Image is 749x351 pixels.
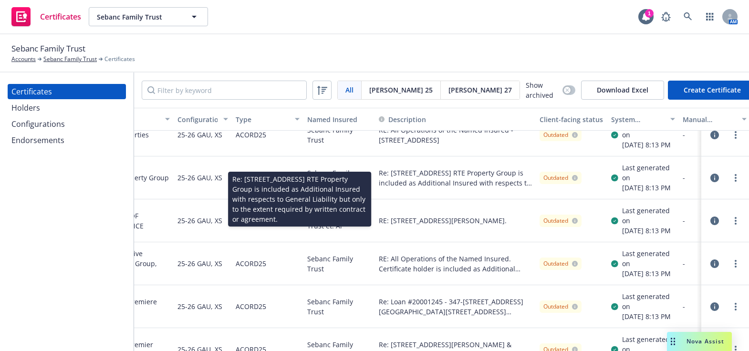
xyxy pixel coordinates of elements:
[236,114,289,124] div: Type
[622,140,675,150] div: [DATE] 8:13 PM
[379,297,532,317] button: Re: Loan #20001245 - 347-[STREET_ADDRESS][GEOGRAPHIC_DATA][STREET_ADDRESS][PERSON_NAME] Named Ins...
[11,84,52,99] div: Certificates
[700,7,719,26] a: Switch app
[236,291,266,322] div: ACORD25
[526,80,559,100] span: Show archived
[730,215,741,227] a: more
[667,332,679,351] div: Drag to move
[8,133,126,148] a: Endorsements
[540,114,603,124] div: Client-facing status
[104,55,135,63] span: Certificates
[683,258,747,268] div: -
[622,163,675,183] div: Last generated on
[730,129,741,141] a: more
[448,85,512,95] span: [PERSON_NAME] 27
[307,114,371,124] div: Named Insured
[142,81,307,100] input: Filter by keyword
[622,291,675,311] div: Last generated on
[379,125,532,145] button: RE: All Operations of the Named Insured - [STREET_ADDRESS]
[683,216,747,226] div: -
[730,172,741,184] a: more
[11,116,65,132] div: Configurations
[656,7,676,26] a: Report a Bug
[379,114,426,124] button: Description
[622,248,675,268] div: Last generated on
[622,311,675,321] div: [DATE] 8:13 PM
[622,226,675,236] div: [DATE] 8:13 PM
[536,108,607,131] button: Client-facing status
[177,119,222,150] div: 25-26 GAU, XS
[543,259,578,268] div: Outdated
[543,217,578,225] div: Outdated
[543,302,578,311] div: Outdated
[730,301,741,312] a: more
[379,254,532,274] button: RE: All Operations of the Named Insured. Certificate holder is included as Additional Insured as ...
[174,108,232,131] button: Configuration
[379,216,507,226] button: RE: [STREET_ADDRESS][PERSON_NAME].
[43,55,97,63] a: Sebanc Family Trust
[303,114,375,156] div: Sebanc Family Trust
[645,9,654,18] div: 1
[236,162,266,193] div: ACORD25
[97,12,179,22] span: Sebanc Family Trust
[177,291,222,322] div: 25-26 GAU, XS
[303,242,375,285] div: Sebanc Family Trust
[11,100,40,115] div: Holders
[11,42,85,55] span: Sebanc Family Trust
[730,258,741,269] a: more
[622,268,675,279] div: [DATE] 8:13 PM
[303,108,375,131] button: Named Insured
[667,332,732,351] button: Nova Assist
[303,156,375,199] div: Sebanc Family Trust
[89,7,208,26] button: Sebanc Family Trust
[8,3,85,30] a: Certificates
[379,168,532,188] button: Re: [STREET_ADDRESS] RTE Property Group is included as Additional Insured with respects to Genera...
[177,205,222,236] div: 25-26 GAU, XS
[581,81,664,100] button: Download Excel
[303,285,375,328] div: Sebanc Family Trust
[106,173,169,183] div: RTE Property Group
[106,211,170,231] div: PROOF OF INSURANCE
[369,85,433,95] span: [PERSON_NAME] 25
[11,55,36,63] a: Accounts
[678,7,697,26] a: Search
[102,108,174,131] button: Holder
[106,248,170,279] div: Progressive Property Group, Inc.
[8,84,126,99] a: Certificates
[622,206,675,226] div: Last generated on
[11,133,64,148] div: Endorsements
[40,13,81,21] span: Certificates
[622,183,675,193] div: [DATE] 8:13 PM
[687,337,724,345] span: Nova Assist
[8,100,126,115] a: Holders
[177,114,218,124] div: Configuration
[683,173,747,183] div: -
[543,131,578,139] div: Outdated
[683,301,747,311] div: -
[236,248,266,279] div: ACORD25
[683,130,747,140] div: -
[8,116,126,132] a: Configurations
[177,162,222,193] div: 25-26 GAU, XS
[607,108,679,131] button: System certificate last generated
[236,119,266,150] div: ACORD25
[106,297,170,317] div: Pacific Premiere Bank
[345,85,354,95] span: All
[683,114,736,124] div: Manual certificate last generated
[543,174,578,182] div: Outdated
[177,248,222,279] div: 25-26 GAU, XS
[232,108,303,131] button: Type
[228,172,371,227] div: Re: [STREET_ADDRESS] RTE Property Group is included as Additional Insured with respects to Genera...
[611,114,665,124] div: System certificate last generated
